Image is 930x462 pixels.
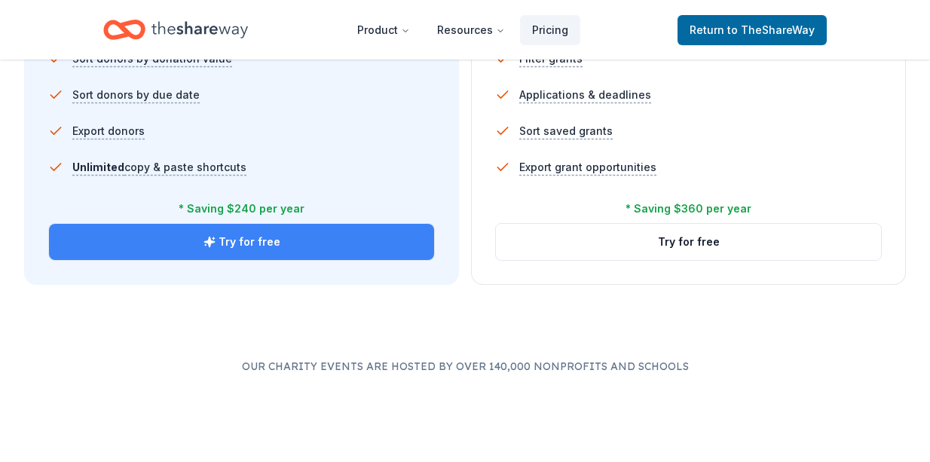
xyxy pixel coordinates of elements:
img: American Cancer Society [109,405,178,447]
img: YMCA [24,405,79,447]
button: Try for free [496,224,881,260]
a: Returnto TheShareWay [678,15,827,45]
span: Sort saved grants [519,122,613,140]
button: Try for free [49,224,434,260]
span: Export donors [72,122,145,140]
span: copy & paste shortcuts [72,161,246,173]
button: Resources [425,15,517,45]
span: Unlimited [72,161,124,173]
span: Sort donors by due date [72,86,200,104]
button: Product [345,15,422,45]
a: Pricing [520,15,580,45]
img: The Children's Hospital of Philadelphia [366,405,566,447]
div: * Saving $240 per year [179,200,304,218]
span: to TheShareWay [727,23,815,36]
span: Applications & deadlines [519,86,651,104]
p: Our charity events are hosted by over 140,000 nonprofits and schools [24,357,906,375]
img: Habitat for Humanity [596,405,720,447]
a: Home [103,12,248,47]
nav: Main [345,12,580,47]
img: Leukemia & Lymphoma Society [207,405,335,447]
img: National PTA [751,405,827,447]
div: * Saving $360 per year [626,200,751,218]
span: Export grant opportunities [519,158,656,176]
span: Return [690,21,815,39]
